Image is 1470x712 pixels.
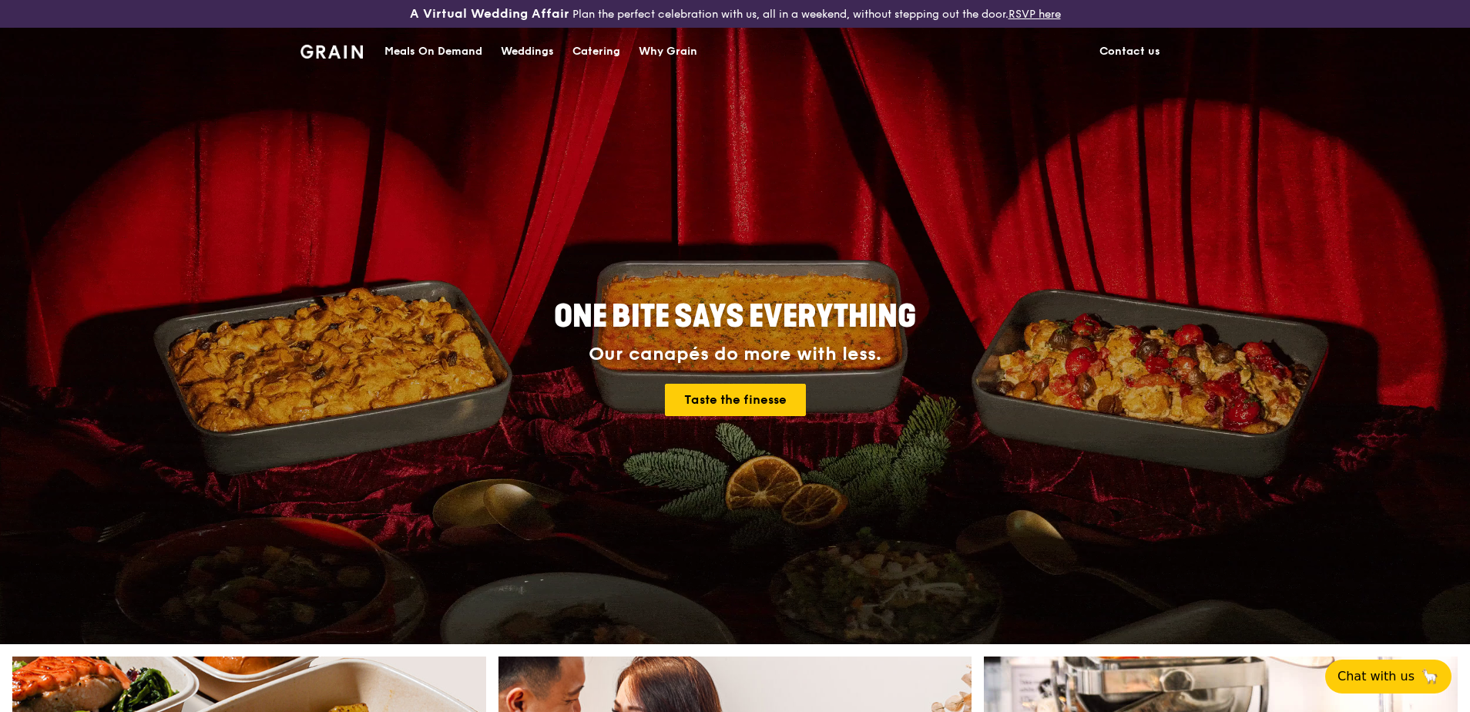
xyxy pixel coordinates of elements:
a: Why Grain [629,29,706,75]
div: Our canapés do more with less. [458,344,1012,365]
div: Plan the perfect celebration with us, all in a weekend, without stepping out the door. [291,6,1179,22]
button: Chat with us🦙 [1325,660,1452,694]
h3: A Virtual Wedding Affair [410,6,569,22]
span: 🦙 [1421,667,1439,686]
div: Meals On Demand [384,29,482,75]
span: ONE BITE SAYS EVERYTHING [554,298,916,335]
img: Grain [300,45,363,59]
a: GrainGrain [300,27,363,73]
div: Weddings [501,29,554,75]
a: Contact us [1090,29,1170,75]
a: Catering [563,29,629,75]
div: Catering [572,29,620,75]
div: Why Grain [639,29,697,75]
a: Taste the finesse [665,384,806,416]
span: Chat with us [1337,667,1415,686]
a: Weddings [492,29,563,75]
a: RSVP here [1009,8,1061,21]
